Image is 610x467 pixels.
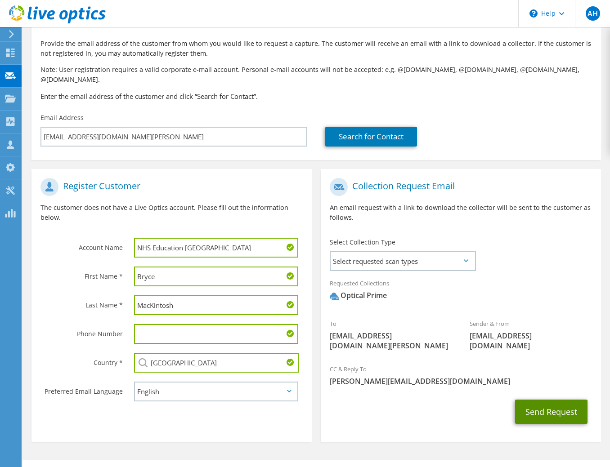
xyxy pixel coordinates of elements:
p: Provide the email address of the customer from whom you would like to request a capture. The cust... [40,39,592,58]
h1: Collection Request Email [330,178,588,196]
div: Optical Prime [330,290,387,301]
span: Select requested scan types [331,252,475,270]
label: Account Name [40,238,123,252]
label: Email Address [40,113,84,122]
label: Country * [40,353,123,367]
label: Last Name * [40,295,123,310]
span: AH [586,6,600,21]
p: Note: User registration requires a valid corporate e-mail account. Personal e-mail accounts will ... [40,65,592,85]
h1: Register Customer [40,178,298,196]
div: Sender & From [461,314,601,355]
svg: \n [529,9,538,18]
p: The customer does not have a Live Optics account. Please fill out the information below. [40,203,303,222]
a: Search for Contact [325,127,417,147]
div: To [321,314,461,355]
h3: Enter the email address of the customer and click “Search for Contact”. [40,91,592,101]
label: First Name * [40,267,123,281]
span: [EMAIL_ADDRESS][DOMAIN_NAME] [470,331,592,351]
div: Requested Collections [321,274,601,310]
label: Select Collection Type [330,238,395,247]
div: CC & Reply To [321,360,601,391]
label: Preferred Email Language [40,382,123,396]
label: Phone Number [40,324,123,338]
span: [EMAIL_ADDRESS][DOMAIN_NAME][PERSON_NAME] [330,331,452,351]
span: [PERSON_NAME][EMAIL_ADDRESS][DOMAIN_NAME] [330,376,592,386]
button: Send Request [515,400,588,424]
p: An email request with a link to download the collector will be sent to the customer as follows. [330,203,592,222]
